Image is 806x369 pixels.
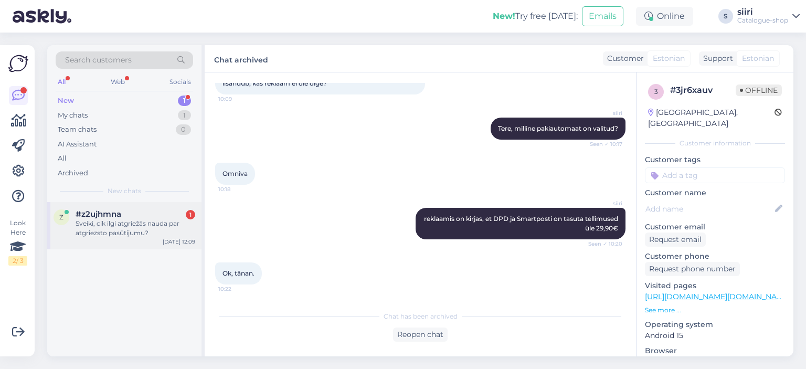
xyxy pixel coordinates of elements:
[653,53,685,64] span: Estonian
[645,251,785,262] p: Customer phone
[636,7,693,26] div: Online
[645,139,785,148] div: Customer information
[736,85,782,96] span: Offline
[109,75,127,89] div: Web
[645,233,706,247] div: Request email
[645,330,785,341] p: Android 15
[163,238,195,246] div: [DATE] 12:09
[498,124,618,132] span: Tere, milline pakiautomaat on valitud?
[699,53,733,64] div: Support
[393,328,448,342] div: Reopen chat
[178,96,191,106] div: 1
[582,6,623,26] button: Emails
[645,280,785,291] p: Visited pages
[58,168,88,178] div: Archived
[8,54,28,73] img: Askly Logo
[76,209,121,219] span: #z2ujhmna
[737,16,788,25] div: Catalogue-shop
[603,53,644,64] div: Customer
[654,88,658,96] span: 3
[645,345,785,356] p: Browser
[218,185,258,193] span: 10:18
[58,124,97,135] div: Team chats
[583,140,622,148] span: Seen ✓ 10:17
[384,312,458,321] span: Chat has been archived
[218,285,258,293] span: 10:22
[424,215,620,232] span: reklaamis on kirjas, et DPD ja Smartposti on tasuta tellimused üle 29,90€
[737,8,788,16] div: siiri
[76,219,195,238] div: Sveiki, cik ilgi atgriežās nauda par atgriezsto pasūtijumu?
[218,95,258,103] span: 10:09
[56,75,68,89] div: All
[645,187,785,198] p: Customer name
[742,53,774,64] span: Estonian
[8,218,27,266] div: Look Here
[718,9,733,24] div: S
[58,153,67,164] div: All
[58,139,97,150] div: AI Assistant
[59,213,63,221] span: z
[583,109,622,117] span: siiri
[186,210,195,219] div: 1
[214,51,268,66] label: Chat archived
[222,170,248,177] span: Omniva
[645,319,785,330] p: Operating system
[222,269,254,277] span: Ok, tänan.
[645,262,740,276] div: Request phone number
[8,256,27,266] div: 2 / 3
[648,107,775,129] div: [GEOGRAPHIC_DATA], [GEOGRAPHIC_DATA]
[176,124,191,135] div: 0
[493,10,578,23] div: Try free [DATE]:
[583,199,622,207] span: siiri
[645,203,773,215] input: Add name
[493,11,515,21] b: New!
[167,75,193,89] div: Socials
[645,292,790,301] a: [URL][DOMAIN_NAME][DOMAIN_NAME]
[670,84,736,97] div: # 3jr6xauv
[645,222,785,233] p: Customer email
[58,110,88,121] div: My chats
[58,96,74,106] div: New
[108,186,141,196] span: New chats
[178,110,191,121] div: 1
[645,167,785,183] input: Add a tag
[645,154,785,165] p: Customer tags
[737,8,800,25] a: siiriCatalogue-shop
[65,55,132,66] span: Search customers
[583,240,622,248] span: Seen ✓ 10:20
[645,305,785,315] p: See more ...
